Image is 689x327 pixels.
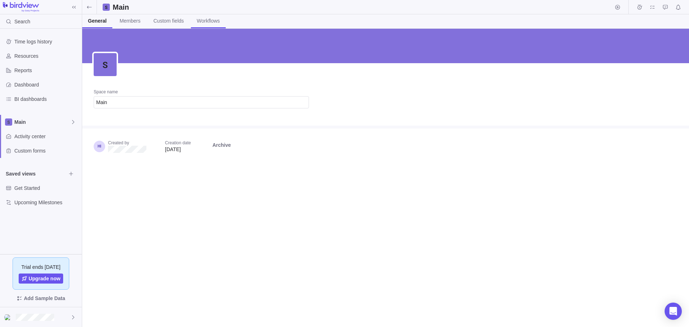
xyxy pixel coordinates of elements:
[3,2,39,12] img: logo
[212,141,231,149] span: Archive
[191,14,225,28] a: Workflows
[613,2,623,12] span: Start timer
[4,313,13,322] div: Haytham Ibrahim
[647,5,657,11] a: My assignments
[6,293,76,304] span: Add Sample Data
[14,38,79,45] span: Time logs history
[119,17,140,24] span: Members
[14,81,79,88] span: Dashboard
[673,2,683,12] span: Notifications
[82,14,112,28] a: General
[14,52,79,60] span: Resources
[665,303,682,320] div: Open Intercom Messenger
[660,2,670,12] span: Approval requests
[114,14,146,28] a: Members
[29,275,61,282] span: Upgrade now
[14,184,79,192] span: Get Started
[24,294,65,303] span: Add Sample Data
[4,314,13,320] img: Show
[14,18,30,25] span: Search
[165,140,191,146] div: Creation date
[108,140,146,146] div: Created by
[197,17,220,24] span: Workflows
[148,14,190,28] a: Custom fields
[14,95,79,103] span: BI dashboards
[673,5,683,11] a: Notifications
[94,89,309,96] div: Space name
[154,17,184,24] span: Custom fields
[6,170,66,177] span: Saved views
[113,2,134,12] h2: Main
[14,133,79,140] span: Activity center
[88,17,107,24] span: General
[14,118,70,126] span: Main
[634,2,645,12] span: Time logs
[660,5,670,11] a: Approval requests
[634,5,645,11] a: Time logs
[14,147,79,154] span: Custom forms
[14,199,79,206] span: Upcoming Milestones
[14,67,79,74] span: Reports
[22,263,61,271] span: Trial ends [DATE]
[19,274,64,284] a: Upgrade now
[165,146,181,152] span: [DATE]
[66,169,76,179] span: Browse views
[210,140,234,150] span: Archive
[647,2,657,12] span: My assignments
